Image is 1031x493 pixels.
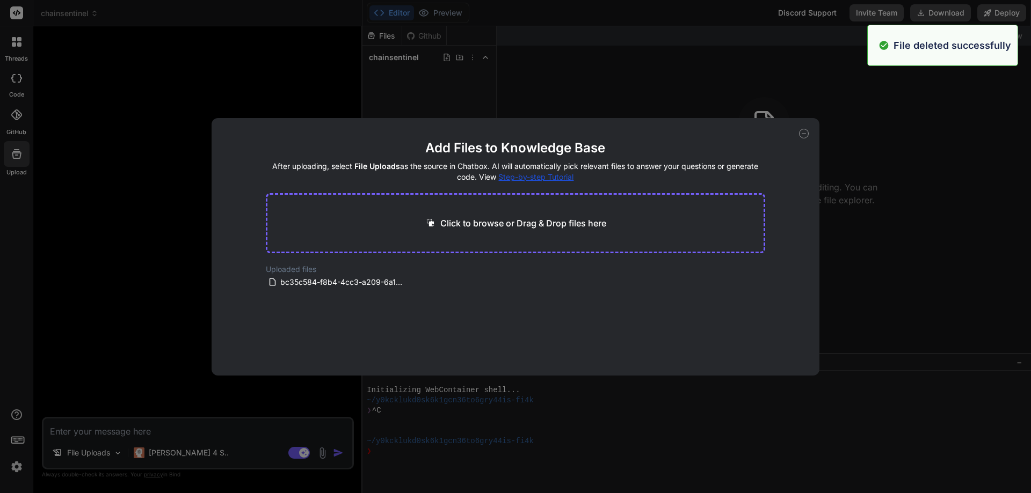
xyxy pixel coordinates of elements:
h2: Uploaded files [266,264,766,275]
span: File Uploads [354,161,400,171]
p: File deleted successfully [894,38,1011,53]
p: Click to browse or Drag & Drop files here [440,217,606,230]
span: Step-by-step Tutorial [498,172,573,181]
h2: Add Files to Knowledge Base [266,139,766,157]
span: bc35c584-f8b4-4cc3-a209-6a10cf3005c5.pdf [279,276,406,289]
img: alert [878,38,889,53]
h4: After uploading, select as the source in Chatbox. AI will automatically pick relevant files to an... [266,161,766,182]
